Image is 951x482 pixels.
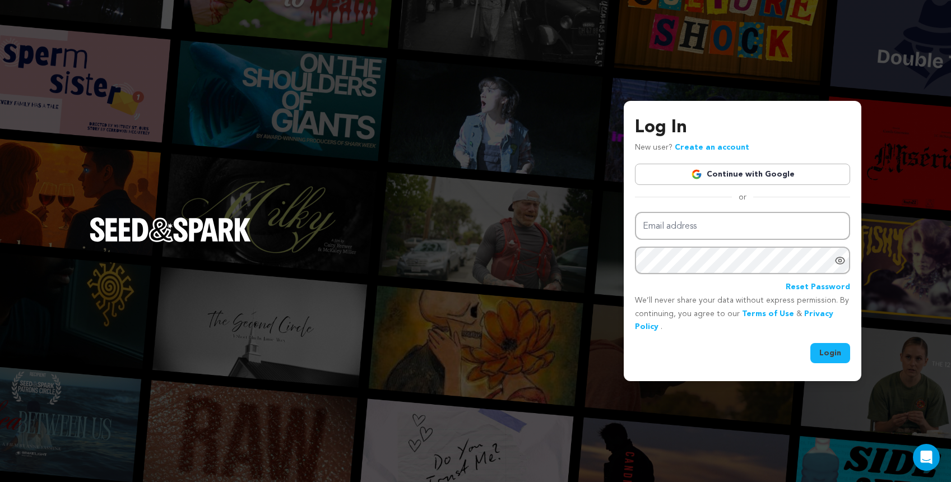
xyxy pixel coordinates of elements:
[810,343,850,363] button: Login
[742,310,794,318] a: Terms of Use
[635,294,850,334] p: We’ll never share your data without express permission. By continuing, you agree to our & .
[786,281,850,294] a: Reset Password
[635,114,850,141] h3: Log In
[675,143,749,151] a: Create an account
[732,192,753,203] span: or
[913,444,940,471] div: Open Intercom Messenger
[834,255,846,266] a: Show password as plain text. Warning: this will display your password on the screen.
[635,141,749,155] p: New user?
[90,217,251,265] a: Seed&Spark Homepage
[90,217,251,242] img: Seed&Spark Logo
[691,169,702,180] img: Google logo
[635,164,850,185] a: Continue with Google
[635,212,850,240] input: Email address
